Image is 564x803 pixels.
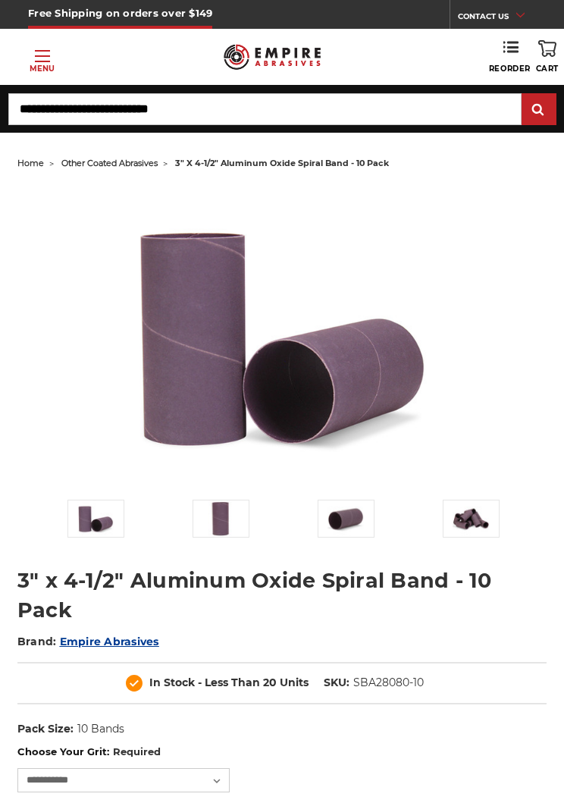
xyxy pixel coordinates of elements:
img: 3" x 4-1/2" AOX Spiral Bands [453,500,489,537]
img: 3" x 4-1/2" Aluminum Oxide Spiral Bands [327,500,364,537]
dt: Pack Size: [17,721,74,737]
h1: 3" x 4-1/2" Aluminum Oxide Spiral Band - 10 Pack [17,566,547,625]
span: Reorder [489,64,531,74]
a: Reorder [489,40,531,74]
input: Submit [524,95,554,125]
img: 3" x 4-1/2" Spiral Bands AOX [202,500,239,537]
span: 3" x 4-1/2" aluminum oxide spiral band - 10 pack [175,158,389,168]
p: Menu [30,63,55,74]
label: Choose Your Grit: [17,745,547,760]
img: 3" x 4-1/2" Spiral Bands Aluminum Oxide [77,500,114,537]
span: Cart [536,64,559,74]
span: - Less Than [198,676,260,689]
small: Required [113,745,161,758]
span: 20 [263,676,277,689]
span: Brand: [17,635,57,648]
span: Toggle menu [35,55,50,57]
a: Empire Abrasives [60,635,159,648]
img: Empire Abrasives [224,38,321,76]
dd: SBA28080-10 [353,675,424,691]
span: In Stock [149,676,195,689]
span: Units [280,676,309,689]
dt: SKU: [324,675,349,691]
a: CONTACT US [458,8,536,29]
a: Cart [536,40,559,74]
a: other coated abrasives [61,158,158,168]
dd: 10 Bands [77,721,124,737]
a: home [17,158,44,168]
